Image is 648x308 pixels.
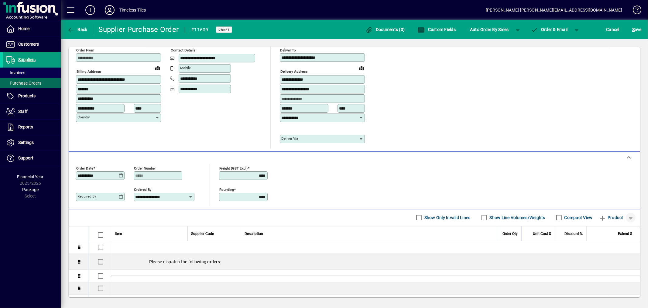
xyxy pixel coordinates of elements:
[3,135,61,150] a: Settings
[531,27,568,32] span: Order & Email
[18,93,36,98] span: Products
[18,109,28,114] span: Staff
[631,24,643,35] button: Save
[357,63,366,73] a: View on map
[486,5,622,15] div: [PERSON_NAME] [PERSON_NAME][EMAIL_ADDRESS][DOMAIN_NAME]
[134,187,151,191] mat-label: Ordered by
[77,115,90,119] mat-label: Country
[417,27,456,32] span: Custom Fields
[280,48,296,52] mat-label: Deliver To
[489,215,545,221] label: Show Line Volumes/Weights
[18,156,33,160] span: Support
[365,27,405,32] span: Documents (0)
[76,166,93,170] mat-label: Order date
[416,24,457,35] button: Custom Fields
[219,166,248,170] mat-label: Freight (GST excl)
[153,63,163,73] a: View on map
[3,89,61,104] a: Products
[3,78,61,88] a: Purchase Orders
[180,66,191,70] mat-label: Mobile
[599,213,623,222] span: Product
[61,24,94,35] app-page-header-button: Back
[281,136,298,141] mat-label: Deliver via
[3,104,61,119] a: Staff
[470,25,509,34] span: Auto Order By Sales
[18,57,36,62] span: Suppliers
[22,187,39,192] span: Package
[467,24,512,35] button: Auto Order By Sales
[66,24,89,35] button: Back
[218,28,230,32] span: Draft
[632,27,635,32] span: S
[17,174,44,179] span: Financial Year
[364,24,406,35] button: Documents (0)
[81,5,100,16] button: Add
[18,140,34,145] span: Settings
[100,5,119,16] button: Profile
[3,21,61,37] a: Home
[67,27,87,32] span: Back
[119,5,146,15] div: Timeless Tiles
[245,230,263,237] span: Description
[191,25,208,35] div: #11609
[111,254,640,270] div: Please dispatch the following orders:
[3,68,61,78] a: Invoices
[618,230,632,237] span: Extend $
[628,1,640,21] a: Knowledge Base
[606,25,620,34] span: Cancel
[3,120,61,135] a: Reports
[18,26,29,31] span: Home
[134,166,156,170] mat-label: Order number
[533,230,551,237] span: Unit Cost $
[596,212,626,223] button: Product
[77,194,96,198] mat-label: Required by
[605,24,621,35] button: Cancel
[528,24,571,35] button: Order & Email
[18,42,39,47] span: Customers
[632,25,642,34] span: ave
[423,215,471,221] label: Show Only Invalid Lines
[191,230,214,237] span: Supplier Code
[3,151,61,166] a: Support
[76,48,94,52] mat-label: Order from
[3,37,61,52] a: Customers
[99,25,179,34] div: Supplier Purchase Order
[219,187,234,191] mat-label: Rounding
[6,81,41,86] span: Purchase Orders
[115,230,122,237] span: Item
[563,215,593,221] label: Compact View
[502,230,518,237] span: Order Qty
[6,70,25,75] span: Invoices
[564,230,583,237] span: Discount %
[18,124,33,129] span: Reports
